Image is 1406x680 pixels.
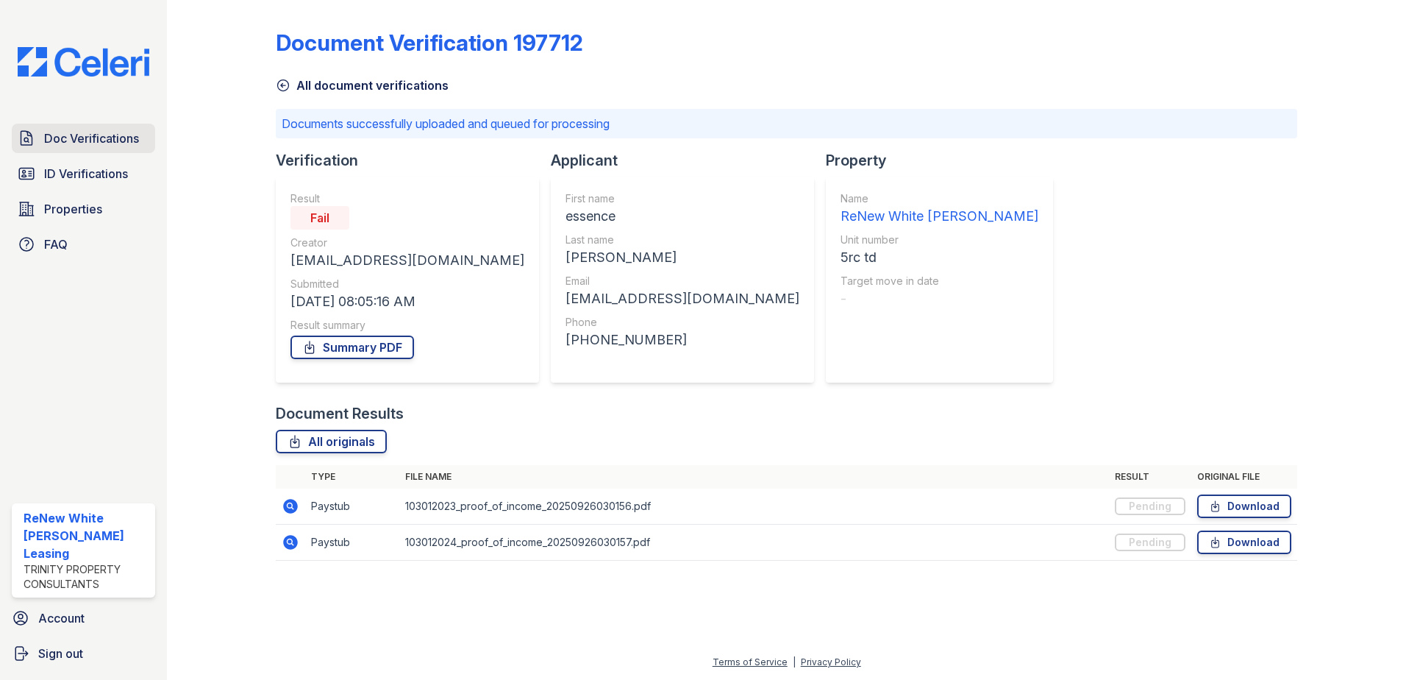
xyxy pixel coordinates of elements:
[12,124,155,153] a: Doc Verifications
[565,274,799,288] div: Email
[44,235,68,253] span: FAQ
[12,230,155,259] a: FAQ
[6,603,161,633] a: Account
[793,656,796,667] div: |
[399,465,1109,489] th: File name
[276,77,449,94] a: All document verifications
[290,318,524,333] div: Result summary
[276,150,551,171] div: Verification
[565,330,799,350] div: [PHONE_NUMBER]
[841,191,1038,206] div: Name
[24,562,149,592] div: Trinity Property Consultants
[565,206,799,227] div: essence
[1115,497,1185,515] div: Pending
[282,115,1291,132] p: Documents successfully uploaded and queued for processing
[276,430,387,453] a: All originals
[290,336,414,359] a: Summary PDF
[841,233,1038,247] div: Unit number
[841,274,1038,288] div: Target move in date
[399,489,1109,525] td: 103012023_proof_of_income_20250926030156.pdf
[841,206,1038,227] div: ReNew White [PERSON_NAME]
[38,609,85,627] span: Account
[24,509,149,562] div: ReNew White [PERSON_NAME] Leasing
[44,130,139,147] span: Doc Verifications
[290,250,524,271] div: [EMAIL_ADDRESS][DOMAIN_NAME]
[305,465,399,489] th: Type
[290,235,524,250] div: Creator
[399,525,1109,561] td: 103012024_proof_of_income_20250926030157.pdf
[290,291,524,312] div: [DATE] 08:05:16 AM
[44,165,128,183] span: ID Verifications
[290,277,524,291] div: Submitted
[1197,531,1291,554] a: Download
[826,150,1065,171] div: Property
[565,247,799,268] div: [PERSON_NAME]
[565,233,799,247] div: Last name
[841,191,1038,227] a: Name ReNew White [PERSON_NAME]
[6,47,161,77] img: CE_Logo_Blue-a8612792a0a2168367f1c8372b55b34899dd931a85d93a1a3d3e32e68fde9ad4.png
[305,489,399,525] td: Paystub
[713,656,788,667] a: Terms of Service
[1197,495,1291,518] a: Download
[565,288,799,309] div: [EMAIL_ADDRESS][DOMAIN_NAME]
[565,315,799,330] div: Phone
[305,525,399,561] td: Paystub
[12,194,155,224] a: Properties
[801,656,861,667] a: Privacy Policy
[841,288,1038,309] div: -
[44,200,102,218] span: Properties
[1109,465,1191,489] th: Result
[276,403,404,424] div: Document Results
[6,639,161,668] a: Sign out
[12,159,155,188] a: ID Verifications
[1191,465,1297,489] th: Original file
[551,150,826,171] div: Applicant
[841,247,1038,268] div: 5rc td
[38,645,83,662] span: Sign out
[1115,534,1185,551] div: Pending
[276,29,583,56] div: Document Verification 197712
[565,191,799,206] div: First name
[290,206,349,230] div: Fail
[290,191,524,206] div: Result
